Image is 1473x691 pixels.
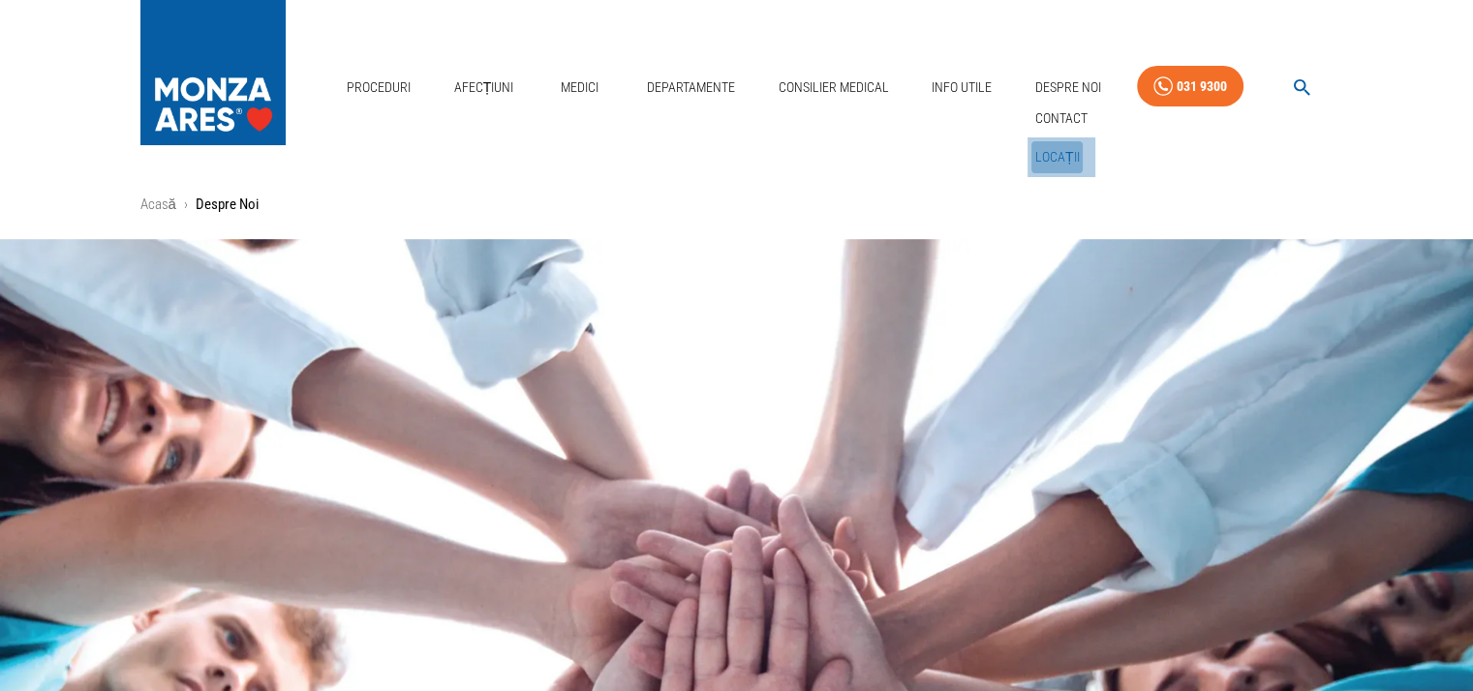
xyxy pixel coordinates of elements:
[1028,137,1095,177] div: Locații
[446,68,522,107] a: Afecțiuni
[770,68,896,107] a: Consilier Medical
[1028,99,1095,177] nav: secondary mailbox folders
[196,194,259,216] p: Despre Noi
[1137,66,1243,107] a: 031 9300
[184,194,188,216] li: ›
[1028,99,1095,138] div: Contact
[140,195,176,213] a: Acasă
[549,68,611,107] a: Medici
[1028,68,1109,107] a: Despre Noi
[140,194,1334,216] nav: breadcrumb
[1031,103,1091,135] a: Contact
[339,68,418,107] a: Proceduri
[1177,75,1227,99] div: 031 9300
[924,68,999,107] a: Info Utile
[639,68,743,107] a: Departamente
[1031,141,1084,173] a: Locații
